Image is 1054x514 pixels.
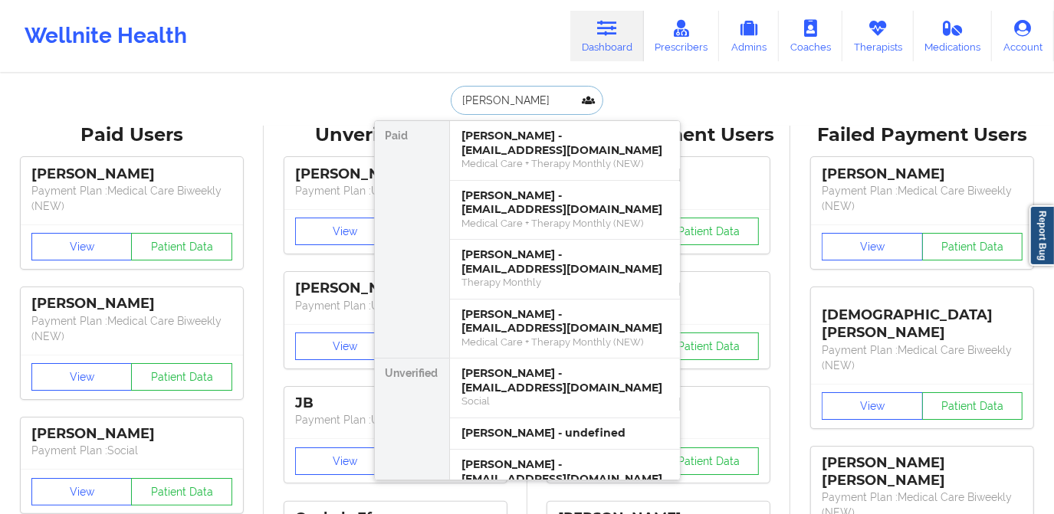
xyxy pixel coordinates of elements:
p: Payment Plan : Unmatched Plan [295,298,496,313]
button: View [822,233,923,260]
p: Payment Plan : Medical Care Biweekly (NEW) [822,183,1023,214]
div: [PERSON_NAME] [822,165,1023,183]
div: [PERSON_NAME] [31,425,232,443]
div: Unverified Users [274,123,517,147]
div: Medical Care + Therapy Monthly (NEW) [462,157,668,170]
a: Account [992,11,1054,61]
button: View [295,447,396,475]
div: [PERSON_NAME] [295,280,496,297]
p: Payment Plan : Unmatched Plan [295,183,496,198]
div: [PERSON_NAME] - [EMAIL_ADDRESS][DOMAIN_NAME] [462,129,668,157]
div: [PERSON_NAME] [PERSON_NAME] [822,454,1023,489]
div: [PERSON_NAME] [31,165,232,183]
button: View [31,478,133,506]
button: Patient Data [658,447,760,475]
a: Admins [719,11,779,61]
p: Payment Plan : Medical Care Biweekly (NEW) [31,183,232,214]
div: Failed Payment Users [801,123,1043,147]
button: Patient Data [131,363,232,391]
div: [DEMOGRAPHIC_DATA][PERSON_NAME] [822,295,1023,342]
a: Prescribers [644,11,720,61]
div: Social [462,395,668,408]
p: Payment Plan : Medical Care Biweekly (NEW) [822,342,1023,373]
a: Coaches [779,11,842,61]
button: Patient Data [131,478,232,506]
div: [PERSON_NAME] - [EMAIL_ADDRESS][DOMAIN_NAME] [462,247,668,276]
p: Payment Plan : Unmatched Plan [295,412,496,427]
button: Patient Data [131,233,232,260]
button: View [295,218,396,245]
button: Patient Data [658,332,760,360]
a: Medications [914,11,993,61]
p: Payment Plan : Medical Care Biweekly (NEW) [31,313,232,344]
button: Patient Data [658,218,760,245]
div: [PERSON_NAME] - undefined [462,426,668,440]
a: Dashboard [570,11,644,61]
div: [PERSON_NAME] - [EMAIL_ADDRESS][DOMAIN_NAME] [462,366,668,395]
div: Paid [375,121,449,358]
div: JB [295,395,496,412]
div: Therapy Monthly [462,276,668,289]
button: Patient Data [922,233,1023,260]
div: [PERSON_NAME] - [EMAIL_ADDRESS][DOMAIN_NAME] [462,188,668,217]
a: Therapists [842,11,914,61]
button: View [31,363,133,391]
div: [PERSON_NAME] - [EMAIL_ADDRESS][DOMAIN_NAME] [462,307,668,336]
div: [PERSON_NAME] [295,165,496,183]
div: Medical Care + Therapy Monthly (NEW) [462,217,668,230]
div: [PERSON_NAME] - [EMAIL_ADDRESS][DOMAIN_NAME] [462,457,668,486]
p: Payment Plan : Social [31,443,232,458]
button: View [295,332,396,360]
div: Paid Users [11,123,253,147]
button: View [31,233,133,260]
button: Patient Data [922,392,1023,420]
div: Medical Care + Therapy Monthly (NEW) [462,336,668,349]
button: View [822,392,923,420]
div: [PERSON_NAME] [31,295,232,313]
a: Report Bug [1029,205,1054,266]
